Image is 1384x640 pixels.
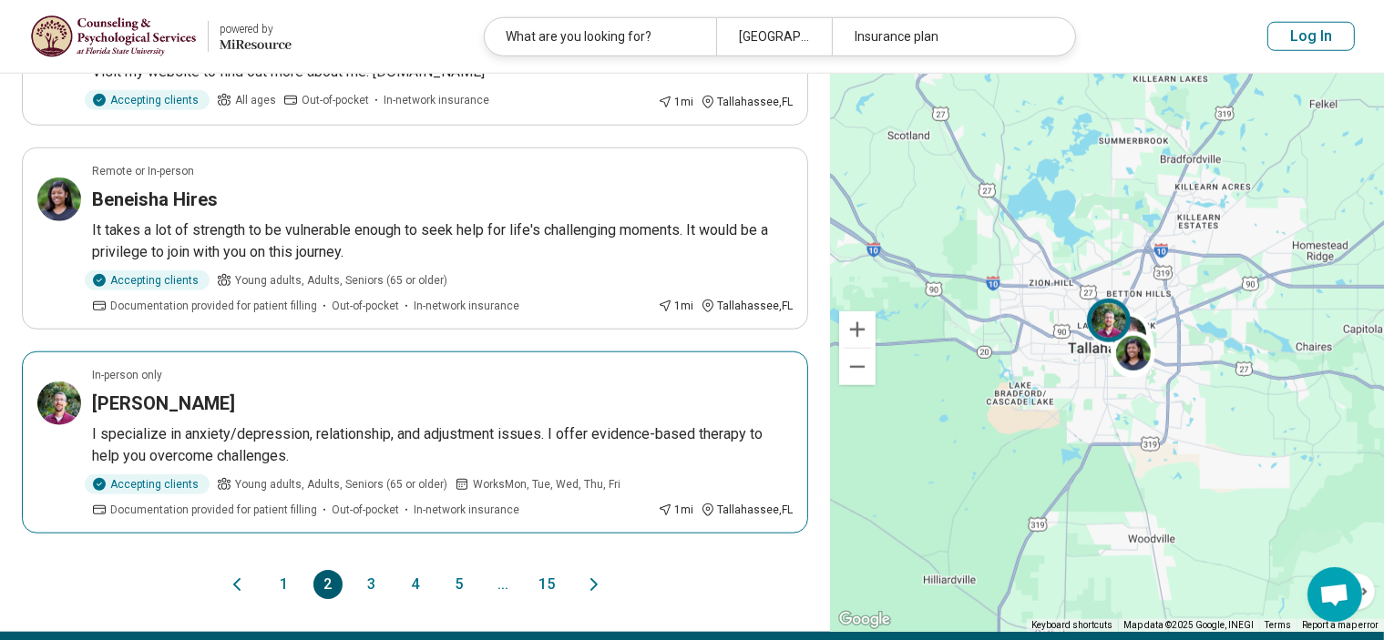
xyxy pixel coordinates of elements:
[270,570,299,599] button: 1
[414,502,519,518] span: In-network insurance
[384,92,489,108] span: In-network insurance
[302,92,369,108] span: Out-of-pocket
[1123,620,1254,630] span: Map data ©2025 Google, INEGI
[110,298,317,314] span: Documentation provided for patient filling
[532,570,561,599] button: 15
[92,219,793,263] p: It takes a lot of strength to be vulnerable enough to seek help for life's challenging moments. I...
[30,15,197,58] img: Florida State University
[835,608,895,632] a: Open this area in Google Maps (opens a new window)
[701,94,793,110] div: Tallahassee , FL
[701,298,793,314] div: Tallahassee , FL
[1338,574,1375,610] button: Map camera controls
[839,311,876,348] button: Zoom in
[1267,22,1355,51] button: Log In
[488,570,518,599] span: ...
[357,570,386,599] button: 3
[839,349,876,385] button: Zoom out
[235,476,447,493] span: Young adults, Adults, Seniors (65 or older)
[716,18,832,56] div: [GEOGRAPHIC_DATA], [GEOGRAPHIC_DATA]
[414,298,519,314] span: In-network insurance
[85,270,210,290] div: Accepting clients
[85,90,210,110] div: Accepting clients
[110,502,317,518] span: Documentation provided for patient filling
[92,367,162,383] p: In-person only
[445,570,474,599] button: 5
[313,570,343,599] button: 2
[332,298,399,314] span: Out-of-pocket
[92,163,194,179] p: Remote or In-person
[701,502,793,518] div: Tallahassee , FL
[220,21,292,37] div: powered by
[401,570,430,599] button: 4
[85,474,210,494] div: Accepting clients
[658,298,693,314] div: 1 mi
[832,18,1063,56] div: Insurance plan
[92,423,793,467] p: I specialize in anxiety/depression, relationship, and adjustment issues. I offer evidence-based t...
[1302,620,1379,630] a: Report a map error
[485,18,716,56] div: What are you looking for?
[583,570,605,599] button: Next page
[658,94,693,110] div: 1 mi
[658,502,693,518] div: 1 mi
[235,272,447,289] span: Young adults, Adults, Seniors (65 or older)
[235,92,276,108] span: All ages
[92,391,235,416] h3: [PERSON_NAME]
[473,476,620,493] span: Works Mon, Tue, Wed, Thu, Fri
[226,570,248,599] button: Previous page
[1031,619,1112,632] button: Keyboard shortcuts
[92,187,218,212] h3: Beneisha Hires
[29,15,292,58] a: Florida State Universitypowered by
[332,502,399,518] span: Out-of-pocket
[1307,567,1362,622] div: Open chat
[835,608,895,632] img: Google
[1265,620,1291,630] a: Terms (opens in new tab)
